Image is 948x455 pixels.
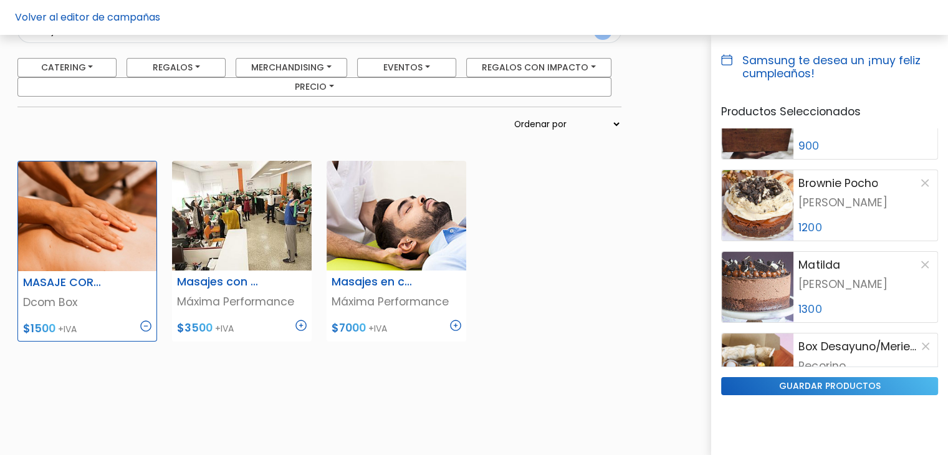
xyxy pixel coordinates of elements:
[742,54,938,80] h6: Samsung te desea un ¡muy feliz cumpleaños!
[127,58,226,77] button: Regalos
[357,58,456,77] button: Eventos
[798,194,932,211] p: [PERSON_NAME]
[721,377,938,395] input: guardar productos
[215,322,234,335] span: +IVA
[17,58,117,77] button: Catering
[798,138,932,154] p: 900
[798,338,918,355] p: Box Desayuno/Merienda
[722,170,793,241] img: product image
[722,252,793,322] img: product image
[722,333,793,404] img: product image
[327,161,466,342] a: Masajes en camilla Máxima Performance $7000 +IVA
[798,276,932,292] p: [PERSON_NAME]
[798,175,878,191] p: Brownie Pocho
[798,301,932,317] p: 1300
[170,275,266,289] h6: Masajes con pelota Reflex
[798,257,840,273] p: Matilda
[64,12,180,36] div: ¿Necesitás ayuda?
[58,323,77,335] span: +IVA
[327,161,466,271] img: thumb_masaje_camilla.jpg
[17,161,157,342] a: MASAJE CORPORAL Dcom Box $1500 +IVA
[324,275,421,289] h6: Masajes en camilla
[721,54,732,65] img: calendar_blue-ac3b0d226928c1d0a031b7180dff2cef00a061937492cb3cf56fc5c027ac901f.svg
[177,294,307,310] p: Máxima Performance
[23,294,151,310] p: Dcom Box
[368,322,387,335] span: +IVA
[798,219,932,236] p: 1200
[466,58,611,77] button: Regalos con Impacto
[450,320,461,331] img: plus_icon-3fa29c8c201d8ce5b7c3ad03cb1d2b720885457b696e93dcc2ba0c445e8c3955.svg
[721,105,938,118] h6: Productos Seleccionados
[177,320,213,335] span: $3500
[18,161,156,271] img: thumb_EEBA820B-9A13-4920-8781-964E5B39F6D7.jpeg
[17,77,611,97] button: Precio
[172,161,312,271] img: thumb_ejercicio-empresa.jpeg
[236,58,347,77] button: Merchandising
[295,320,307,331] img: plus_icon-3fa29c8c201d8ce5b7c3ad03cb1d2b720885457b696e93dcc2ba0c445e8c3955.svg
[172,161,312,342] a: Masajes con pelota Reflex Máxima Performance $3500 +IVA
[16,276,111,289] h6: MASAJE CORPORAL
[332,320,366,335] span: $7000
[15,10,160,24] a: Volver al editor de campañas
[140,320,151,332] img: minus_icon-77eb431731ff163144883c6b0c75bd6d41019c835f44f40f6fc9db0ddd81d76e.svg
[23,321,55,336] span: $1500
[332,294,461,310] p: Máxima Performance
[798,358,932,374] p: Pecorino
